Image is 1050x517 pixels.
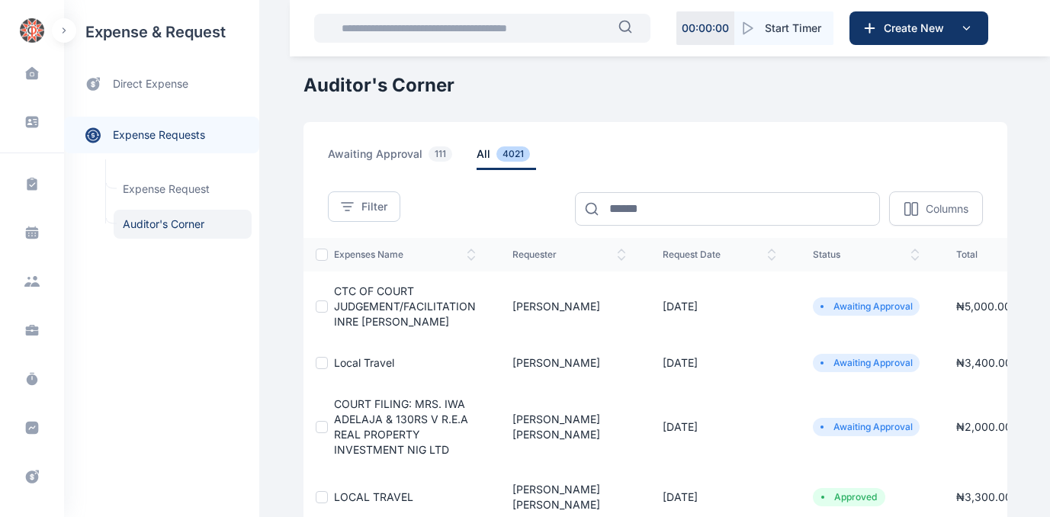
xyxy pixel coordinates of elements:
p: Columns [926,201,968,217]
span: awaiting approval [328,146,458,170]
td: [PERSON_NAME] [494,271,644,342]
li: Awaiting Approval [819,357,914,369]
a: Auditor's Corner [114,210,252,239]
h1: Auditor's Corner [303,73,1007,98]
p: 00 : 00 : 00 [682,21,729,36]
span: all [477,146,536,170]
a: expense requests [64,117,259,153]
span: expenses Name [334,249,476,261]
span: request date [663,249,776,261]
div: expense requests [64,104,259,153]
span: Start Timer [765,21,821,36]
td: [PERSON_NAME] [PERSON_NAME] [494,384,644,470]
td: [PERSON_NAME] [494,342,644,384]
a: LOCAL TRAVEL [334,490,413,503]
td: [DATE] [644,342,795,384]
td: [DATE] [644,271,795,342]
span: Filter [361,199,387,214]
a: COURT FILING: MRS. IWA ADELAJA & 130RS V R.E.A REAL PROPERTY INVESTMENT NIG LTD [334,397,468,456]
span: ₦ 3,300.00 [956,490,1012,503]
span: ₦ 5,000.00 [956,300,1011,313]
button: Create New [849,11,988,45]
a: Local Travel [334,356,394,369]
a: all4021 [477,146,554,170]
span: total [956,249,1016,261]
a: direct expense [64,64,259,104]
span: Create New [878,21,957,36]
span: Requester [512,249,626,261]
span: direct expense [113,76,188,92]
span: ₦ 3,400.00 [956,356,1012,369]
li: Awaiting Approval [819,421,914,433]
span: status [813,249,920,261]
li: Awaiting Approval [819,300,914,313]
button: Filter [328,191,400,222]
button: Columns [889,191,983,226]
td: [DATE] [644,384,795,470]
span: 111 [429,146,452,162]
button: Start Timer [734,11,833,45]
li: Approved [819,491,879,503]
span: 4021 [496,146,530,162]
span: ₦ 2,000.00 [956,420,1012,433]
a: CTC OF COURT JUDGEMENT/FACILITATION INRE [PERSON_NAME] [334,284,476,328]
a: awaiting approval111 [328,146,477,170]
a: Expense Request [114,175,252,204]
